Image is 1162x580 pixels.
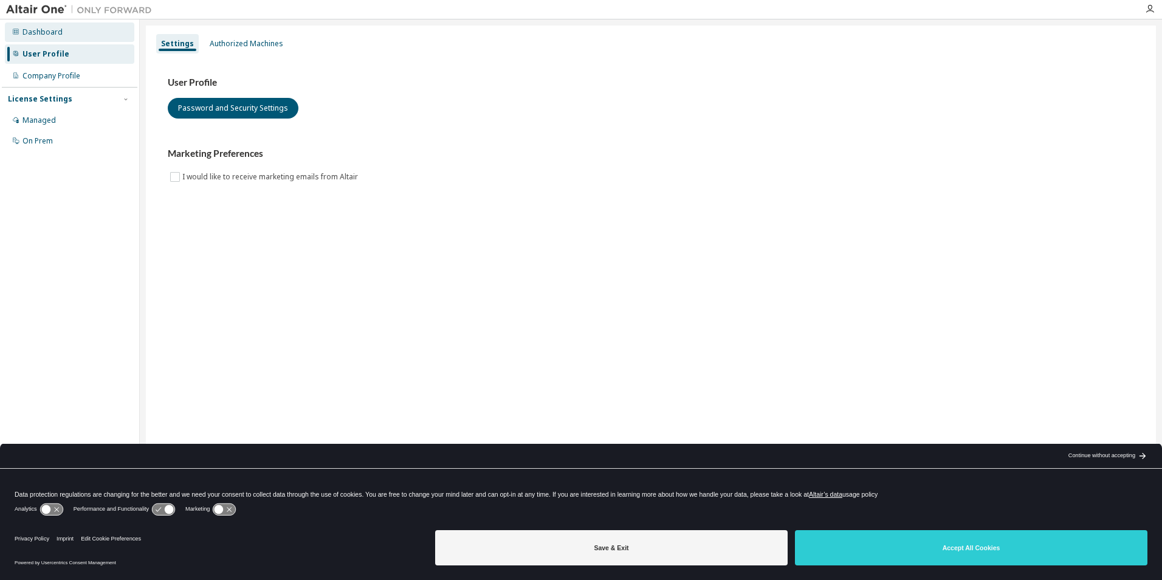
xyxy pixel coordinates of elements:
[161,39,194,49] div: Settings
[168,148,1134,160] h3: Marketing Preferences
[210,39,283,49] div: Authorized Machines
[182,170,360,184] label: I would like to receive marketing emails from Altair
[168,98,298,119] button: Password and Security Settings
[22,71,80,81] div: Company Profile
[22,49,69,59] div: User Profile
[22,27,63,37] div: Dashboard
[168,77,1134,89] h3: User Profile
[22,116,56,125] div: Managed
[22,136,53,146] div: On Prem
[6,4,158,16] img: Altair One
[8,94,72,104] div: License Settings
